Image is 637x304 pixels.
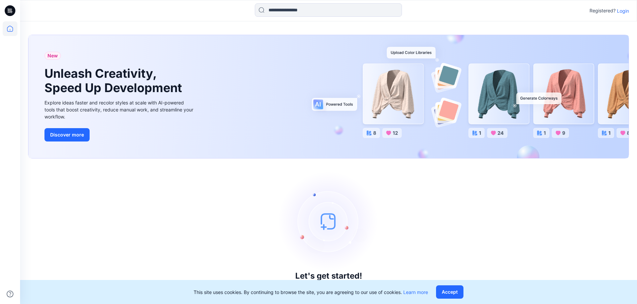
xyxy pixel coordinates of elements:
div: Explore ideas faster and recolor styles at scale with AI-powered tools that boost creativity, red... [44,99,195,120]
a: Learn more [403,289,428,295]
h1: Unleash Creativity, Speed Up Development [44,66,185,95]
p: This site uses cookies. By continuing to browse the site, you are agreeing to our use of cookies. [194,289,428,296]
a: Discover more [44,128,195,141]
p: Login [617,7,629,14]
h3: Let's get started! [295,271,362,281]
img: empty-state-image.svg [279,171,379,271]
button: Accept [436,285,463,299]
span: New [47,52,58,60]
p: Registered? [590,7,616,15]
button: Discover more [44,128,90,141]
